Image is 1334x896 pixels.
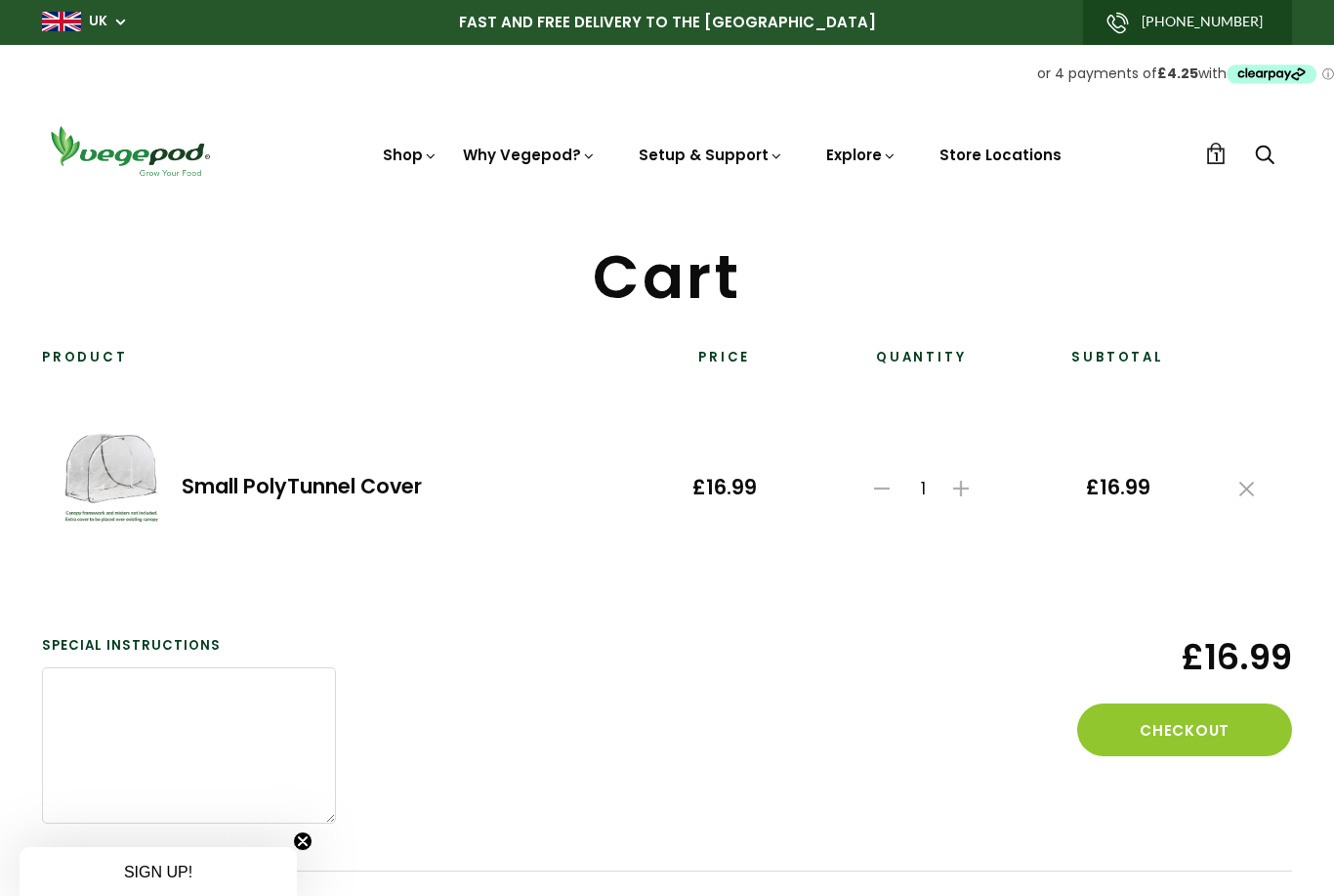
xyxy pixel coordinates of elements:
img: Small PolyTunnel Cover [65,434,158,522]
th: Quantity [807,348,1034,381]
th: Product [42,348,642,381]
img: Vegepod [42,123,218,179]
button: Close teaser [293,832,313,851]
img: gb_large.png [42,12,81,31]
button: Checkout [1077,704,1292,756]
div: SIGN UP!Close teaser [20,847,297,896]
a: Small PolyTunnel Cover [182,472,422,500]
span: 1 [900,479,947,498]
span: SIGN UP! [124,864,192,880]
span: £16.99 [1059,476,1177,500]
a: Shop [383,145,438,165]
a: Search [1255,146,1274,166]
span: £16.99 [665,476,783,500]
a: Why Vegepod? [463,145,596,165]
span: 1 [1214,148,1219,166]
th: Subtotal [1035,348,1200,381]
a: Setup & Support [639,145,783,165]
a: 1 [1205,143,1227,164]
a: Store Locations [939,145,1062,165]
a: Explore [826,145,896,165]
h1: Cart [42,247,1292,308]
th: Price [642,348,807,381]
a: UK [89,12,107,31]
span: £16.99 [998,636,1292,678]
label: Special instructions [42,636,336,656]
